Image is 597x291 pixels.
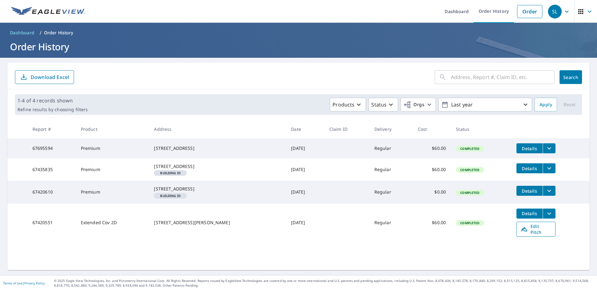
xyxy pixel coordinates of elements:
[535,98,557,111] button: Apply
[17,97,88,104] p: 1-4 of 4 records shown
[520,145,539,151] span: Details
[10,30,35,36] span: Dashboard
[17,107,88,112] p: Refine results by choosing filters
[76,181,149,203] td: Premium
[76,158,149,181] td: Premium
[401,98,436,111] button: Orgs
[40,29,42,37] li: /
[548,5,562,18] div: SL
[154,145,281,151] div: [STREET_ADDRESS]
[369,204,413,242] td: Regular
[413,120,451,138] th: Cost
[286,138,324,158] td: [DATE]
[369,138,413,158] td: Regular
[516,186,543,196] button: detailsBtn-67420610
[7,28,590,38] nav: breadcrumb
[286,158,324,181] td: [DATE]
[76,138,149,158] td: Premium
[516,163,543,173] button: detailsBtn-67435835
[413,204,451,242] td: $60.00
[369,158,413,181] td: Regular
[24,281,45,285] a: Privacy Policy
[516,209,543,219] button: detailsBtn-67420551
[520,188,539,194] span: Details
[27,181,76,203] td: 67420610
[31,74,69,81] p: Download Excel
[456,221,483,225] span: Completed
[286,204,324,242] td: [DATE]
[543,163,555,173] button: filesDropdownBtn-67435835
[3,281,22,285] a: Terms of Use
[369,120,413,138] th: Delivery
[520,210,539,216] span: Details
[516,143,543,153] button: detailsBtn-67695594
[286,181,324,203] td: [DATE]
[27,120,76,138] th: Report #
[413,181,451,203] td: $0.00
[451,68,555,86] input: Address, Report #, Claim ID, etc.
[449,99,522,110] p: Last year
[27,158,76,181] td: 67435835
[154,219,281,226] div: [STREET_ADDRESS][PERSON_NAME]
[160,171,180,175] em: Building ID
[154,186,281,192] div: [STREET_ADDRESS]
[11,7,85,16] img: EV Logo
[540,101,552,109] span: Apply
[160,194,180,197] em: Building ID
[403,101,424,109] span: Orgs
[438,98,532,111] button: Last year
[451,120,511,138] th: Status
[286,120,324,138] th: Date
[517,5,542,18] a: Order
[413,158,451,181] td: $60.00
[456,190,483,195] span: Completed
[154,163,281,170] div: [STREET_ADDRESS]
[368,98,398,111] button: Status
[456,146,483,151] span: Completed
[456,168,483,172] span: Completed
[54,279,594,288] p: © 2025 Eagle View Technologies, Inc. and Pictometry International Corp. All Rights Reserved. Repo...
[27,138,76,158] td: 67695594
[330,98,366,111] button: Products
[7,40,590,53] h1: Order History
[565,74,577,80] span: Search
[15,70,74,84] button: Download Excel
[44,30,73,36] p: Order History
[76,120,149,138] th: Product
[543,143,555,153] button: filesDropdownBtn-67695594
[520,165,539,171] span: Details
[371,101,387,108] p: Status
[521,223,551,235] span: Edit Pitch
[3,281,45,285] p: |
[76,204,149,242] td: Extended Cov 2D
[369,181,413,203] td: Regular
[7,28,37,38] a: Dashboard
[516,222,555,237] a: Edit Pitch
[324,120,369,138] th: Claim ID
[560,70,582,84] button: Search
[543,186,555,196] button: filesDropdownBtn-67420610
[543,209,555,219] button: filesDropdownBtn-67420551
[333,101,354,108] p: Products
[27,204,76,242] td: 67420551
[149,120,286,138] th: Address
[413,138,451,158] td: $60.00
